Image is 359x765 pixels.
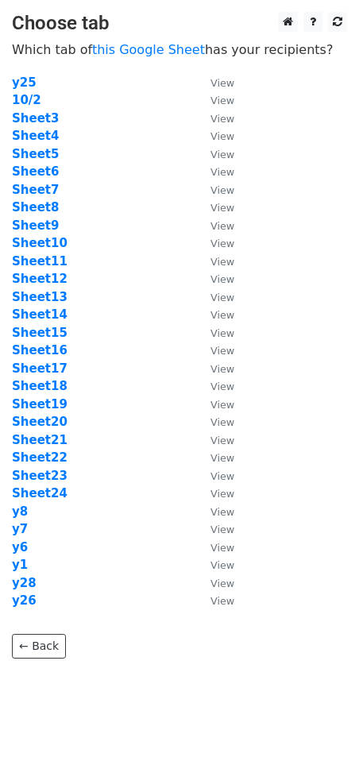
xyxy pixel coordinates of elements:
a: Sheet4 [12,129,59,143]
a: Sheet3 [12,111,59,126]
small: View [210,309,234,321]
strong: y28 [12,576,37,590]
small: View [210,542,234,554]
a: Sheet22 [12,450,68,465]
a: y7 [12,522,28,536]
a: Sheet14 [12,307,68,322]
p: Which tab of has your recipients? [12,41,347,58]
a: Sheet10 [12,236,68,250]
a: View [195,183,234,197]
a: Sheet9 [12,218,59,233]
a: View [195,129,234,143]
a: View [195,218,234,233]
a: Sheet23 [12,469,68,483]
small: View [210,345,234,357]
a: y1 [12,558,28,572]
small: View [210,452,234,464]
a: Sheet6 [12,164,59,179]
strong: y6 [12,540,28,554]
small: View [210,149,234,160]
a: View [195,343,234,357]
a: this Google Sheet [92,42,205,57]
a: Sheet21 [12,433,68,447]
a: Sheet16 [12,343,68,357]
a: View [195,254,234,269]
a: y8 [12,504,28,519]
h3: Choose tab [12,12,347,35]
a: View [195,593,234,608]
a: Sheet5 [12,147,59,161]
small: View [210,95,234,106]
a: View [195,379,234,393]
small: View [210,435,234,446]
small: View [210,113,234,125]
a: View [195,469,234,483]
a: View [195,307,234,322]
a: View [195,361,234,376]
a: View [195,504,234,519]
small: View [210,166,234,178]
a: View [195,522,234,536]
small: View [210,506,234,518]
a: Sheet7 [12,183,59,197]
strong: Sheet13 [12,290,68,304]
small: View [210,488,234,500]
a: Sheet11 [12,254,68,269]
a: View [195,147,234,161]
small: View [210,202,234,214]
a: y25 [12,75,37,90]
a: Sheet15 [12,326,68,340]
small: View [210,184,234,196]
a: Sheet19 [12,397,68,411]
small: View [210,220,234,232]
a: Sheet17 [12,361,68,376]
a: ← Back [12,634,66,659]
a: View [195,326,234,340]
strong: Sheet12 [12,272,68,286]
a: View [195,200,234,214]
a: Sheet24 [12,486,68,500]
a: View [195,415,234,429]
a: View [195,433,234,447]
a: View [195,290,234,304]
strong: Sheet8 [12,200,59,214]
a: View [195,111,234,126]
a: View [195,397,234,411]
small: View [210,327,234,339]
a: Sheet20 [12,415,68,429]
strong: 10/2 [12,93,41,107]
a: View [195,236,234,250]
a: View [195,576,234,590]
small: View [210,416,234,428]
small: View [210,595,234,607]
small: View [210,273,234,285]
small: View [210,524,234,535]
small: View [210,578,234,589]
a: Sheet18 [12,379,68,393]
small: View [210,363,234,375]
small: View [210,130,234,142]
small: View [210,238,234,249]
small: View [210,470,234,482]
a: y26 [12,593,37,608]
